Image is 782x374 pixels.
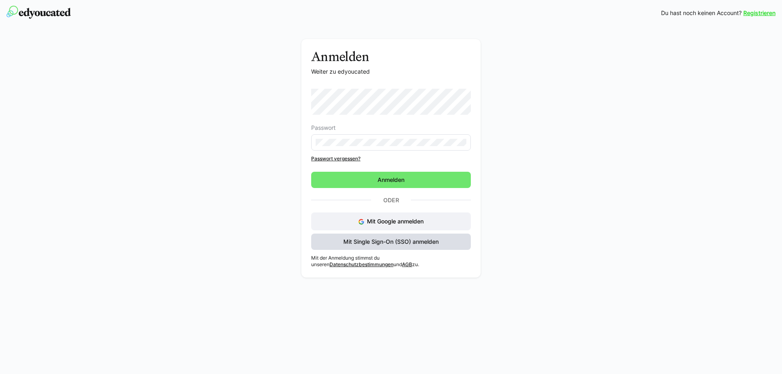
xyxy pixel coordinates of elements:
[311,49,471,64] h3: Anmelden
[311,155,471,162] a: Passwort vergessen?
[329,261,393,267] a: Datenschutzbestimmungen
[311,172,471,188] button: Anmelden
[311,234,471,250] button: Mit Single Sign-On (SSO) anmelden
[311,255,471,268] p: Mit der Anmeldung stimmst du unseren und zu.
[367,218,424,225] span: Mit Google anmelden
[661,9,742,17] span: Du hast noch keinen Account?
[342,238,440,246] span: Mit Single Sign-On (SSO) anmelden
[402,261,412,267] a: AGB
[311,68,471,76] p: Weiter zu edyoucated
[311,125,336,131] span: Passwort
[371,195,411,206] p: Oder
[743,9,775,17] a: Registrieren
[311,212,471,230] button: Mit Google anmelden
[7,6,71,19] img: edyoucated
[376,176,406,184] span: Anmelden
